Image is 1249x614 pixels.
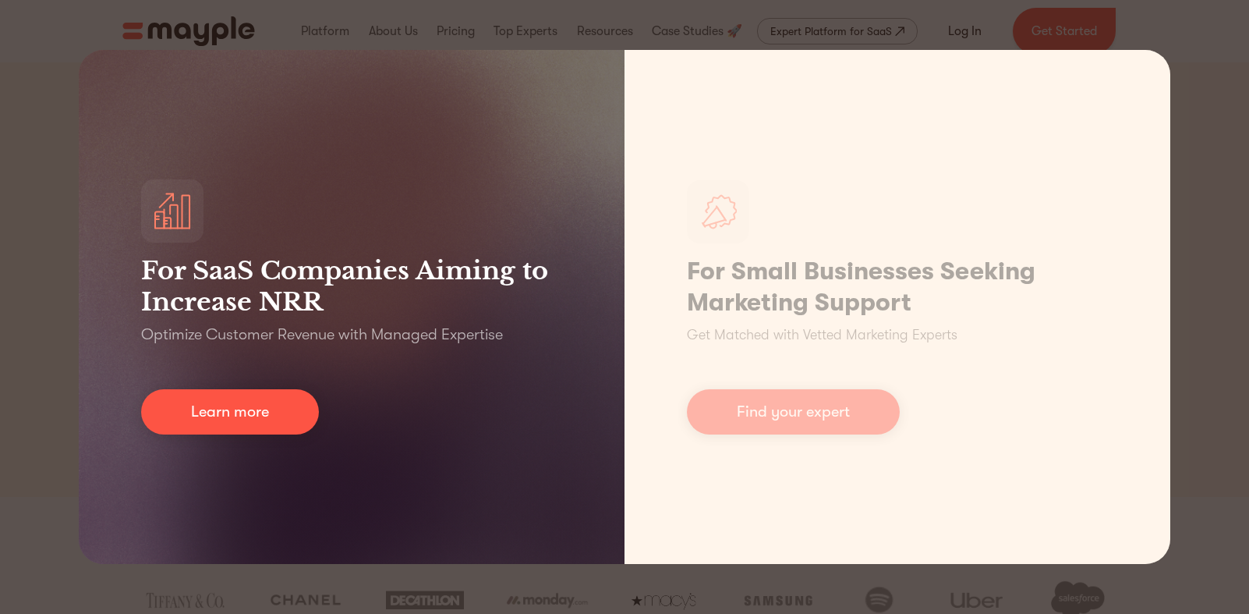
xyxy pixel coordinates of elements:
p: Optimize Customer Revenue with Managed Expertise [141,324,503,346]
a: Learn more [141,389,319,435]
h1: For Small Businesses Seeking Marketing Support [687,256,1108,318]
p: Get Matched with Vetted Marketing Experts [687,325,957,346]
h3: For SaaS Companies Aiming to Increase NRR [141,255,562,318]
a: Find your expert [687,389,900,435]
